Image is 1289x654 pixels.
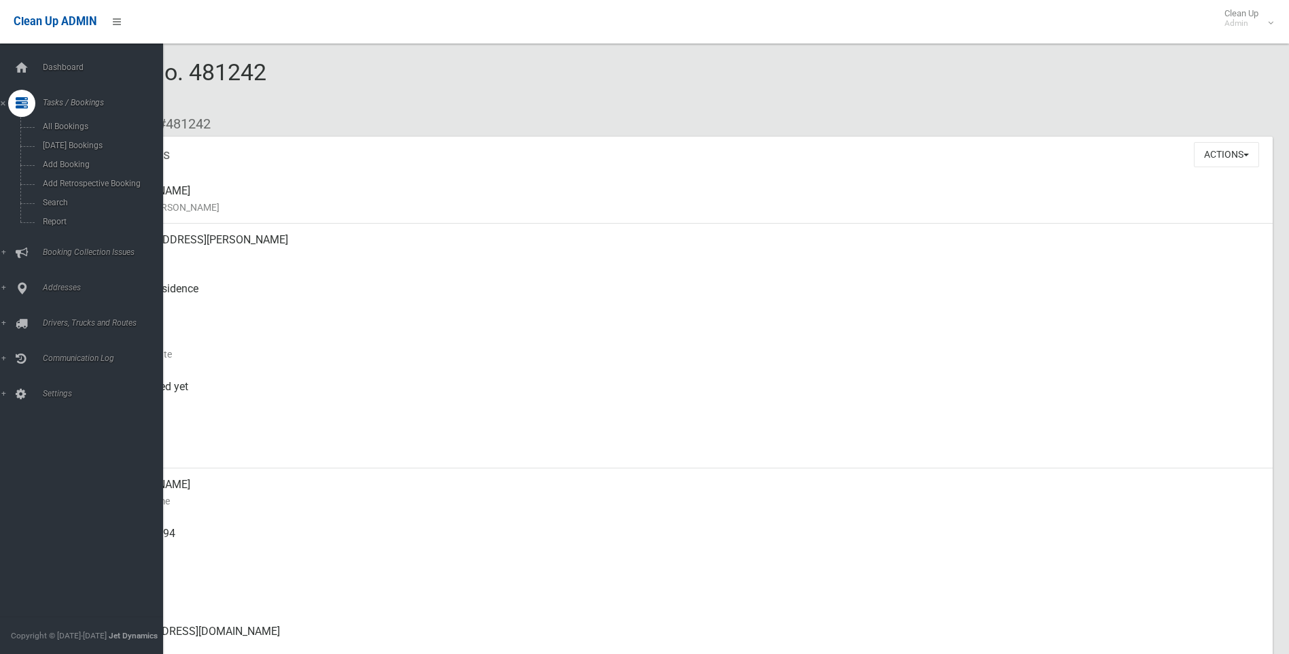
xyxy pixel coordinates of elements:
[39,247,173,257] span: Booking Collection Issues
[109,566,1262,615] div: None given
[109,322,1262,371] div: [DATE]
[39,283,173,292] span: Addresses
[109,542,1262,558] small: Mobile
[39,354,173,363] span: Communication Log
[39,179,162,188] span: Add Retrospective Booking
[109,273,1262,322] div: Front of Residence
[1224,18,1258,29] small: Admin
[148,111,211,137] li: #481242
[60,58,266,111] span: Booking No. 481242
[39,122,162,131] span: All Bookings
[1194,142,1259,167] button: Actions
[109,517,1262,566] div: 0415 805 694
[39,63,173,72] span: Dashboard
[109,371,1262,419] div: Not collected yet
[39,98,173,107] span: Tasks / Bookings
[39,160,162,169] span: Add Booking
[39,217,162,226] span: Report
[39,198,162,207] span: Search
[109,395,1262,411] small: Collected At
[109,591,1262,607] small: Landline
[109,297,1262,313] small: Pickup Point
[109,175,1262,224] div: [PERSON_NAME]
[109,419,1262,468] div: [DATE]
[39,389,173,398] span: Settings
[109,224,1262,273] div: [STREET_ADDRESS][PERSON_NAME]
[39,141,162,150] span: [DATE] Bookings
[109,199,1262,216] small: Name of [PERSON_NAME]
[109,444,1262,460] small: Zone
[109,493,1262,509] small: Contact Name
[1218,8,1272,29] span: Clean Up
[109,248,1262,264] small: Address
[11,631,107,640] span: Copyright © [DATE]-[DATE]
[14,15,96,28] span: Clean Up ADMIN
[109,346,1262,362] small: Collection Date
[109,631,158,640] strong: Jet Dynamics
[109,468,1262,517] div: [PERSON_NAME]
[39,318,173,328] span: Drivers, Trucks and Routes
